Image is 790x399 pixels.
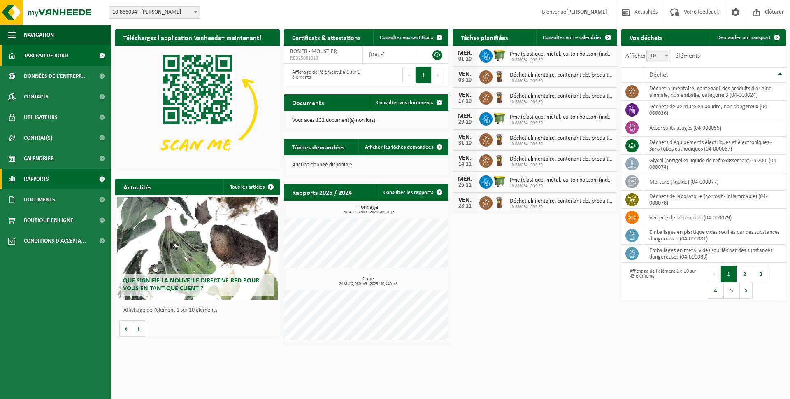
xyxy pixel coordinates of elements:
span: 2024: 65,280 t - 2025: 40,310 t [288,210,448,215]
div: VEN. [457,134,473,140]
img: WB-0140-HPE-BN-06 [493,69,507,83]
img: WB-0140-HPE-BN-06 [493,195,507,209]
span: Contrat(s) [24,128,52,148]
span: Données de l'entrepr... [24,66,87,86]
div: MER. [457,50,473,56]
span: Documents [24,189,55,210]
div: VEN. [457,155,473,161]
td: mercure (liquide) (04-000077) [643,173,786,191]
img: WB-0140-HPE-BN-06 [493,153,507,167]
button: Volgende [132,320,145,337]
span: 10-886034 - ROSIER - MOUSTIER [109,7,200,18]
span: Afficher les tâches demandées [365,145,433,150]
button: 1 [721,266,737,282]
img: WB-1100-HPE-GN-50 [493,48,507,62]
a: Consulter les rapports [377,184,448,201]
button: 1 [416,67,432,83]
button: 2 [737,266,753,282]
h2: Téléchargez l'application Vanheede+ maintenant! [115,29,270,45]
strong: [PERSON_NAME] [566,9,607,15]
button: Next [432,67,444,83]
span: Utilisateurs [24,107,58,128]
h3: Tonnage [288,205,448,215]
div: VEN. [457,92,473,98]
h2: Vos déchets [621,29,671,45]
div: 26-11 [457,182,473,188]
td: verrerie de laboratoire (04-000079) [643,209,786,226]
img: WB-0140-HPE-BN-06 [493,90,507,104]
p: Vous avez 132 document(s) non lu(s). [292,118,440,124]
div: 31-10 [457,140,473,146]
span: Consulter votre calendrier [543,35,602,40]
span: RED25001810 [290,55,356,62]
span: Déchet alimentaire, contenant des produits d'origine animale, non emballé, catég... [510,156,613,163]
td: déchets d'équipements électriques et électroniques - Sans tubes cathodiques (04-000067) [643,137,786,155]
span: Rapports [24,169,49,189]
p: Affichage de l'élément 1 sur 10 éléments [123,308,276,313]
span: Pmc (plastique, métal, carton boisson) (industriel) [510,51,613,58]
div: MER. [457,176,473,182]
span: ROSIER - MOUSTIER [290,49,337,55]
div: 29-10 [457,119,473,125]
p: Aucune donnée disponible. [292,162,440,168]
div: VEN. [457,71,473,77]
img: WB-0140-HPE-BN-06 [493,132,507,146]
span: Déchet alimentaire, contenant des produits d'origine animale, non emballé, catég... [510,72,613,79]
button: 3 [753,266,769,282]
span: Déchet alimentaire, contenant des produits d'origine animale, non emballé, catég... [510,135,613,142]
h2: Actualités [115,179,160,195]
span: 10-886034 - ROSIER [510,79,613,84]
button: 4 [708,282,724,299]
td: déchets de laboratoire (corrosif - inflammable) (04-000078) [643,191,786,209]
h2: Tâches demandées [284,139,353,155]
span: 10-886034 - ROSIER [510,163,613,168]
img: WB-1100-HPE-GN-50 [493,111,507,125]
label: Afficher éléments [625,53,700,59]
button: Next [740,282,753,299]
span: Déchet [649,72,668,78]
h3: Cube [288,276,448,286]
span: 10 [647,50,671,62]
span: Tableau de bord [24,45,68,66]
span: 10-886034 - ROSIER [510,205,613,210]
h2: Tâches planifiées [453,29,516,45]
span: Déchet alimentaire, contenant des produits d'origine animale, non emballé, catég... [510,93,613,100]
td: emballages en métal vides souillés par des substances dangereuses (04-000083) [643,245,786,263]
div: VEN. [457,197,473,203]
span: Déchet alimentaire, contenant des produits d'origine animale, non emballé, catég... [510,198,613,205]
div: 03-10 [457,77,473,83]
h2: Rapports 2025 / 2024 [284,184,360,200]
a: Que signifie la nouvelle directive RED pour vous en tant que client ? [117,197,278,300]
span: Conditions d'accepta... [24,231,86,251]
span: 10-886034 - ROSIER [510,100,613,105]
span: Consulter vos certificats [380,35,433,40]
span: 10-886034 - ROSIER [510,142,613,147]
div: MER. [457,113,473,119]
td: absorbants usagés (04-000055) [643,119,786,137]
button: Previous [708,266,721,282]
span: Navigation [24,25,54,45]
span: 10 [646,50,671,62]
span: Pmc (plastique, métal, carton boisson) (industriel) [510,114,613,121]
a: Consulter vos documents [370,94,448,111]
span: Que signifie la nouvelle directive RED pour vous en tant que client ? [123,278,259,292]
span: 10-886034 - ROSIER [510,58,613,63]
td: [DATE] [363,46,416,64]
a: Demander un transport [711,29,785,46]
span: Pmc (plastique, métal, carton boisson) (industriel) [510,177,613,184]
h2: Documents [284,94,332,110]
button: Previous [402,67,416,83]
td: déchets de peinture en poudre, non dangereux (04-000036) [643,101,786,119]
button: Vorige [119,320,132,337]
div: 28-11 [457,203,473,209]
span: Boutique en ligne [24,210,73,231]
div: 14-11 [457,161,473,167]
a: Consulter votre calendrier [536,29,616,46]
span: 10-886034 - ROSIER [510,121,613,126]
td: glycol (antigel et liquide de refroidissement) in 200l (04-000074) [643,155,786,173]
div: 17-10 [457,98,473,104]
a: Afficher les tâches demandées [358,139,448,155]
span: 10-886034 - ROSIER - MOUSTIER [109,6,200,19]
span: Contacts [24,86,49,107]
img: WB-1100-HPE-GN-50 [493,174,507,188]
